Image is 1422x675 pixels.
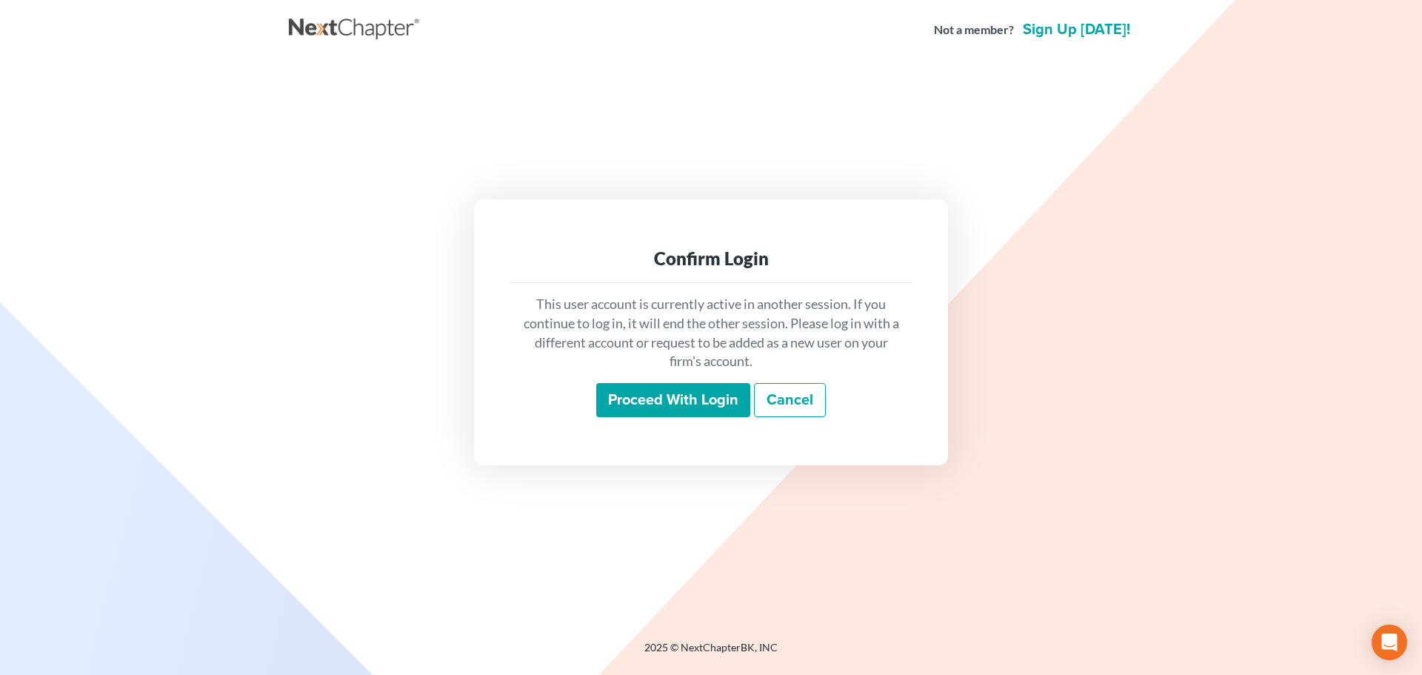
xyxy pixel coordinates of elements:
[1020,22,1133,37] a: Sign up [DATE]!
[934,21,1014,39] strong: Not a member?
[754,383,826,417] a: Cancel
[1372,625,1407,660] div: Open Intercom Messenger
[521,247,901,270] div: Confirm Login
[289,640,1133,667] div: 2025 © NextChapterBK, INC
[521,295,901,371] p: This user account is currently active in another session. If you continue to log in, it will end ...
[596,383,750,417] input: Proceed with login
